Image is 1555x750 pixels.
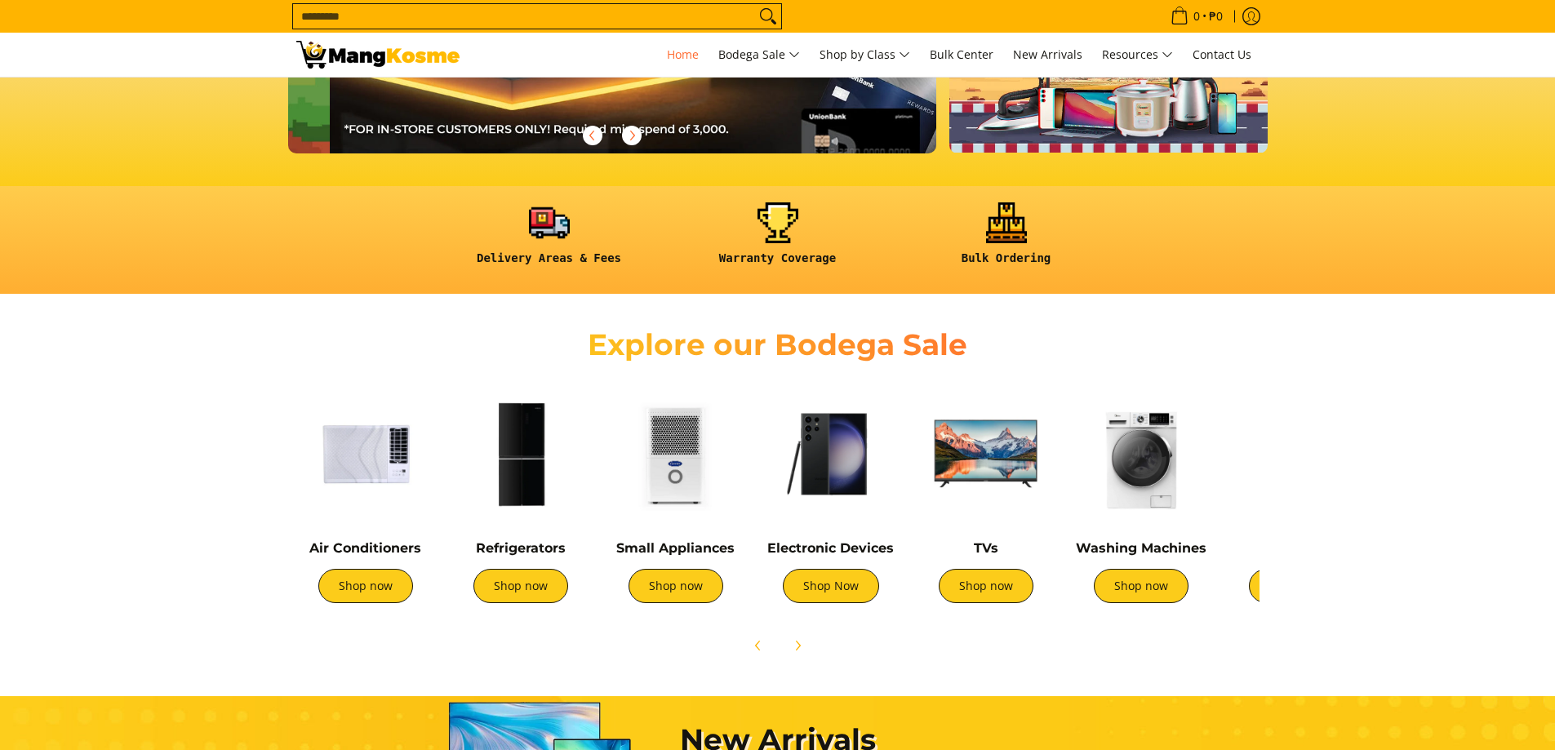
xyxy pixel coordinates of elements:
img: Washing Machines [1072,384,1211,523]
a: Electronic Devices [767,540,894,556]
a: Shop now [629,569,723,603]
button: Previous [575,118,611,153]
span: Bodega Sale [718,45,800,65]
img: Mang Kosme: Your Home Appliances Warehouse Sale Partner! [296,41,460,69]
button: Next [780,628,815,663]
nav: Main Menu [476,33,1260,77]
span: Contact Us [1193,47,1251,62]
a: Shop Now [783,569,879,603]
a: <h6><strong>Delivery Areas & Fees</strong></h6> [443,202,655,278]
a: Bulk Center [922,33,1002,77]
a: Home [659,33,707,77]
button: Next [614,118,650,153]
h2: Explore our Bodega Sale [541,326,1015,363]
a: Contact Us [1184,33,1260,77]
img: Electronic Devices [762,384,900,523]
img: Cookers [1227,384,1366,523]
a: New Arrivals [1005,33,1091,77]
a: Washing Machines [1076,540,1206,556]
a: Resources [1094,33,1181,77]
a: <h6><strong>Warranty Coverage</strong></h6> [672,202,884,278]
a: Shop now [1094,569,1188,603]
a: Air Conditioners [309,540,421,556]
a: Bodega Sale [710,33,808,77]
span: Shop by Class [820,45,910,65]
span: • [1166,7,1228,25]
img: Small Appliances [606,384,745,523]
a: Shop by Class [811,33,918,77]
a: Small Appliances [616,540,735,556]
span: New Arrivals [1013,47,1082,62]
button: Search [755,4,781,29]
span: 0 [1191,11,1202,22]
a: Shop now [939,569,1033,603]
span: Home [667,47,699,62]
img: Refrigerators [451,384,590,523]
a: Refrigerators [476,540,566,556]
img: Air Conditioners [296,384,435,523]
button: Previous [740,628,776,663]
span: Bulk Center [930,47,993,62]
a: Shop now [318,569,413,603]
span: Resources [1102,45,1173,65]
a: <h6><strong>Bulk Ordering</strong></h6> [900,202,1113,278]
span: ₱0 [1206,11,1225,22]
img: TVs [917,384,1055,523]
a: Shop now [473,569,568,603]
a: Shop now [1249,569,1344,603]
a: TVs [974,540,998,556]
